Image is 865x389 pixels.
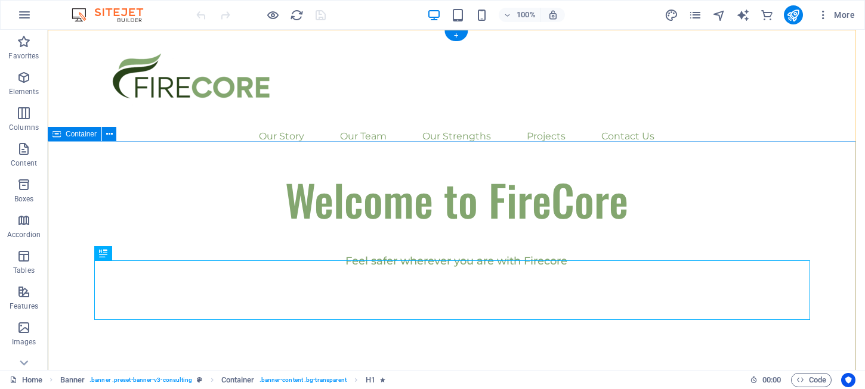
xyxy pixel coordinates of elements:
[784,5,803,24] button: publish
[89,373,192,387] span: . banner .preset-banner-v3-consulting
[380,376,385,383] i: Element contains an animation
[665,8,678,22] i: Design (Ctrl+Alt+Y)
[221,373,255,387] span: Click to select. Double-click to edit
[665,8,679,22] button: design
[9,123,39,132] p: Columns
[444,30,468,41] div: +
[10,301,38,311] p: Features
[9,87,39,97] p: Elements
[791,373,832,387] button: Code
[517,8,536,22] h6: 100%
[197,376,202,383] i: This element is a customizable preset
[69,8,158,22] img: Editor Logo
[762,373,781,387] span: 00 00
[736,8,750,22] i: AI Writer
[688,8,702,22] i: Pages (Ctrl+Alt+S)
[366,373,375,387] span: Click to select. Double-click to edit
[750,373,781,387] h6: Session time
[813,5,860,24] button: More
[712,8,727,22] button: navigator
[760,8,774,22] button: commerce
[60,373,385,387] nav: breadcrumb
[12,337,36,347] p: Images
[13,266,35,275] p: Tables
[7,230,41,239] p: Accordion
[10,373,42,387] a: Click to cancel selection. Double-click to open Pages
[796,373,826,387] span: Code
[60,373,85,387] span: Click to select. Double-click to edit
[66,130,97,138] span: Container
[771,375,773,384] span: :
[548,10,558,20] i: On resize automatically adjust zoom level to fit chosen device.
[8,51,39,61] p: Favorites
[259,373,347,387] span: . banner-content .bg-transparent
[499,8,541,22] button: 100%
[760,8,774,22] i: Commerce
[736,8,750,22] button: text_generator
[817,9,855,21] span: More
[688,8,703,22] button: pages
[841,373,855,387] button: Usercentrics
[290,8,304,22] i: Reload page
[289,8,304,22] button: reload
[786,8,800,22] i: Publish
[712,8,726,22] i: Navigator
[14,194,34,204] p: Boxes
[11,158,37,168] p: Content
[265,8,280,22] button: Click here to leave preview mode and continue editing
